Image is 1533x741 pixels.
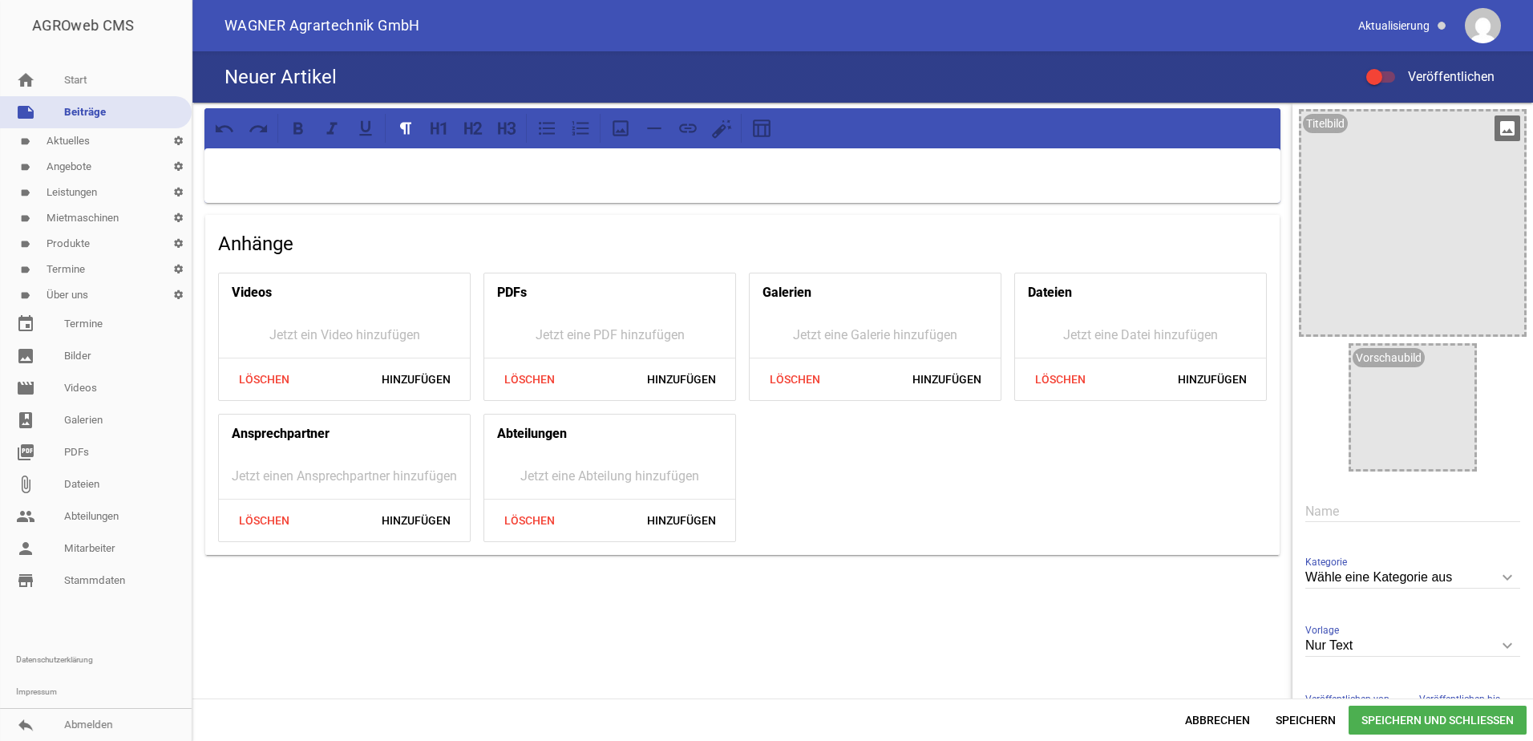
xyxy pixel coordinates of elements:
[165,180,192,205] i: settings
[756,365,833,394] span: Löschen
[1165,365,1260,394] span: Hinzufügen
[165,205,192,231] i: settings
[1495,633,1520,658] i: keyboard_arrow_down
[165,282,192,308] i: settings
[1015,312,1266,358] div: Jetzt eine Datei hinzufügen
[16,571,35,590] i: store_mall_directory
[16,346,35,366] i: image
[491,365,568,394] span: Löschen
[16,103,35,122] i: note
[20,290,30,301] i: label
[219,453,470,499] div: Jetzt einen Ansprechpartner hinzufügen
[762,280,811,306] h4: Galerien
[232,280,272,306] h4: Videos
[218,231,1267,257] h4: Anhänge
[900,365,994,394] span: Hinzufügen
[225,365,302,394] span: Löschen
[1263,706,1349,735] span: Speichern
[20,213,30,224] i: label
[165,231,192,257] i: settings
[16,443,35,462] i: picture_as_pdf
[16,71,35,90] i: home
[225,506,302,535] span: Löschen
[20,162,30,172] i: label
[1305,691,1389,707] span: Veröffentlichen von
[1419,691,1500,707] span: Veröffentlichen bis
[634,506,729,535] span: Hinzufügen
[1495,565,1520,590] i: keyboard_arrow_down
[369,365,463,394] span: Hinzufügen
[484,453,735,499] div: Jetzt eine Abteilung hinzufügen
[16,715,35,735] i: reply
[1389,69,1495,84] span: Veröffentlichen
[16,379,35,398] i: movie
[1021,365,1098,394] span: Löschen
[165,257,192,282] i: settings
[20,239,30,249] i: label
[497,280,527,306] h4: PDFs
[20,188,30,198] i: label
[750,312,1001,358] div: Jetzt eine Galerie hinzufügen
[1303,114,1348,133] div: Titelbild
[20,136,30,147] i: label
[224,18,420,33] span: WAGNER Agrartechnik GmbH
[165,154,192,180] i: settings
[634,365,729,394] span: Hinzufügen
[1353,348,1425,367] div: Vorschaubild
[369,506,463,535] span: Hinzufügen
[165,128,192,154] i: settings
[1495,115,1520,141] i: image
[1028,280,1072,306] h4: Dateien
[224,64,337,90] h4: Neuer Artikel
[484,312,735,358] div: Jetzt eine PDF hinzufügen
[20,265,30,275] i: label
[16,314,35,334] i: event
[1172,706,1263,735] span: Abbrechen
[497,421,567,447] h4: Abteilungen
[16,475,35,494] i: attach_file
[1349,706,1527,735] span: Speichern und Schließen
[232,421,330,447] h4: Ansprechpartner
[16,411,35,430] i: photo_album
[16,507,35,526] i: people
[491,506,568,535] span: Löschen
[16,539,35,558] i: person
[219,312,470,358] div: Jetzt ein Video hinzufügen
